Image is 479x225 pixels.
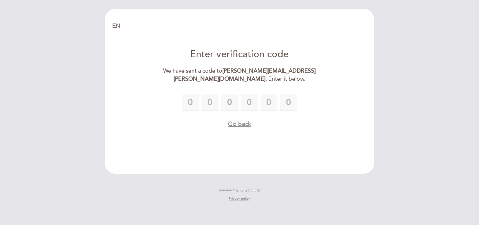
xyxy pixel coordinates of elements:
span: powered by [219,188,238,193]
input: 0 [280,94,297,111]
strong: [PERSON_NAME][EMAIL_ADDRESS][PERSON_NAME][DOMAIN_NAME] [174,67,316,82]
input: 0 [221,94,238,111]
div: We have sent a code to . Enter it below. [159,67,320,83]
input: 0 [182,94,199,111]
button: Go back [228,120,251,128]
div: Enter verification code [159,48,320,61]
input: 0 [241,94,258,111]
input: 0 [202,94,218,111]
a: Privacy policy [229,196,250,201]
img: MEITRE [240,188,260,192]
input: 0 [261,94,277,111]
a: powered by [219,188,260,193]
